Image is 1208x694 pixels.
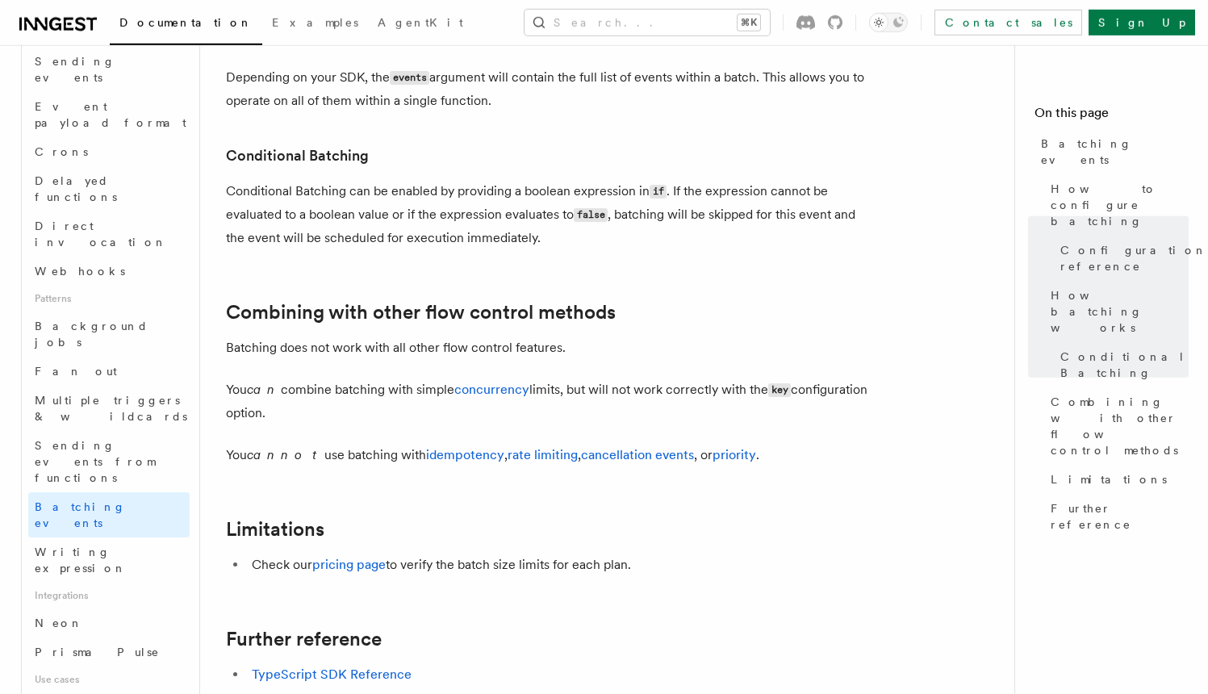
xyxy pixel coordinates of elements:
a: Neon [28,608,190,638]
span: How batching works [1051,287,1189,336]
a: Combining with other flow control methods [1044,387,1189,465]
a: idempotency [426,447,504,462]
a: Fan out [28,357,190,386]
a: How batching works [1044,281,1189,342]
span: Examples [272,16,358,29]
span: Batching events [1041,136,1189,168]
kbd: ⌘K [738,15,760,31]
a: How to configure batching [1044,174,1189,236]
code: false [574,208,608,222]
a: Configuration reference [1054,236,1189,281]
span: Conditional Batching [1060,349,1189,381]
a: Background jobs [28,311,190,357]
a: Sending events [28,47,190,92]
a: Writing expression [28,537,190,583]
a: Direct invocation [28,211,190,257]
span: Webhooks [35,265,125,278]
button: Search...⌘K [525,10,770,36]
a: Conditional Batching [1054,342,1189,387]
a: rate limiting [508,447,578,462]
em: can [247,382,281,397]
span: Further reference [1051,500,1189,533]
span: How to configure batching [1051,181,1189,229]
span: Crons [35,145,88,158]
a: Examples [262,5,368,44]
a: Further reference [1044,494,1189,539]
span: Direct invocation [35,219,167,249]
a: concurrency [454,382,529,397]
a: Limitations [226,518,324,541]
a: TypeScript SDK Reference [252,667,412,682]
a: Multiple triggers & wildcards [28,386,190,431]
a: Limitations [1044,465,1189,494]
span: Prisma Pulse [35,646,160,658]
a: Batching events [28,492,190,537]
span: Integrations [28,583,190,608]
em: cannot [247,447,324,462]
span: Writing expression [35,546,127,575]
span: Multiple triggers & wildcards [35,394,187,423]
p: You combine batching with simple limits, but will not work correctly with the configuration option. [226,378,872,424]
span: Combining with other flow control methods [1051,394,1189,458]
span: Patterns [28,286,190,311]
span: Documentation [119,16,253,29]
a: Event payload format [28,92,190,137]
a: Documentation [110,5,262,45]
span: Configuration reference [1060,242,1207,274]
a: Batching events [1035,129,1189,174]
p: You use batching with , , , or . [226,444,872,466]
span: Sending events from functions [35,439,155,484]
p: Conditional Batching can be enabled by providing a boolean expression in . If the expression cann... [226,180,872,249]
a: Conditional Batching [226,144,369,167]
button: Toggle dark mode [869,13,908,32]
a: pricing page [312,557,386,572]
a: Prisma Pulse [28,638,190,667]
a: Further reference [226,628,382,650]
code: key [768,383,791,397]
span: Limitations [1051,471,1167,487]
a: Contact sales [934,10,1082,36]
span: Neon [35,617,83,629]
span: AgentKit [378,16,463,29]
span: Sending events [35,55,115,84]
a: Sign Up [1089,10,1195,36]
span: Event payload format [35,100,186,129]
span: Delayed functions [35,174,117,203]
li: Check our to verify the batch size limits for each plan. [247,554,872,576]
a: AgentKit [368,5,473,44]
span: Background jobs [35,320,148,349]
a: Webhooks [28,257,190,286]
code: if [650,185,667,199]
a: priority [713,447,756,462]
a: Sending events from functions [28,431,190,492]
a: Crons [28,137,190,166]
p: Batching does not work with all other flow control features. [226,337,872,359]
a: Delayed functions [28,166,190,211]
span: Use cases [28,667,190,692]
span: Batching events [35,500,126,529]
a: cancellation events [581,447,694,462]
p: Depending on your SDK, the argument will contain the full list of events within a batch. This all... [226,66,872,112]
code: events [390,71,429,85]
span: Fan out [35,365,117,378]
a: Combining with other flow control methods [226,301,616,324]
h4: On this page [1035,103,1189,129]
